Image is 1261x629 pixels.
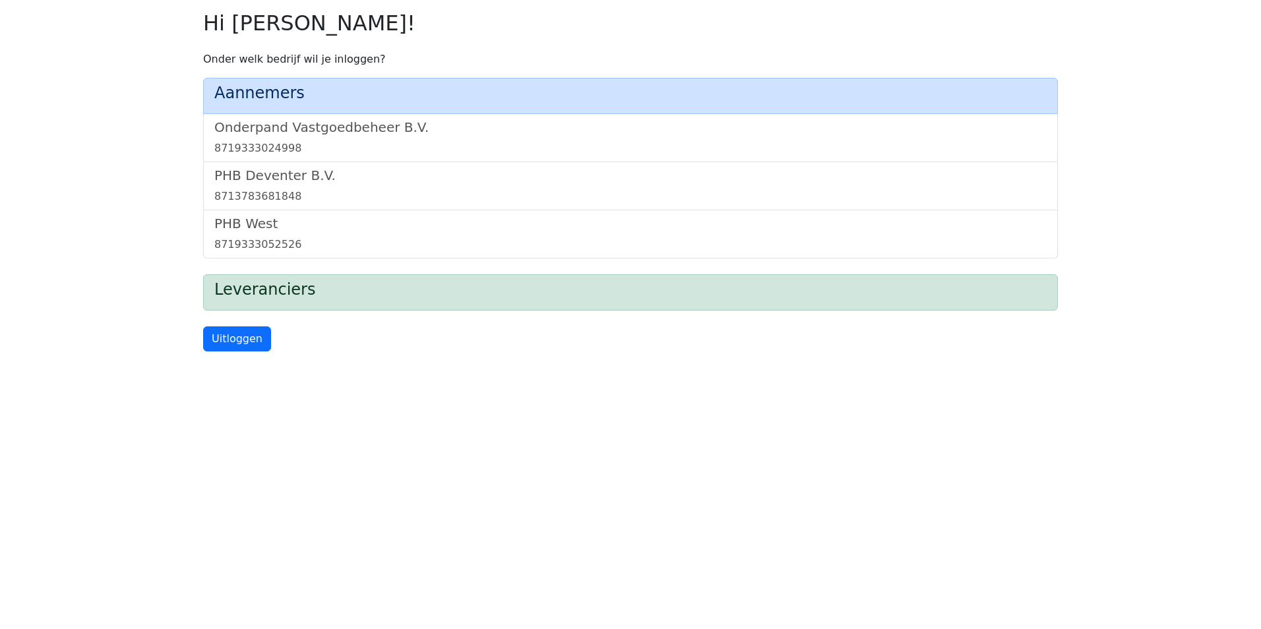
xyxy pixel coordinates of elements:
a: PHB Deventer B.V.8713783681848 [214,167,1047,204]
h5: PHB West [214,216,1047,231]
h5: Onderpand Vastgoedbeheer B.V. [214,119,1047,135]
h5: PHB Deventer B.V. [214,167,1047,183]
div: 8719333052526 [214,237,1047,253]
a: Onderpand Vastgoedbeheer B.V.8719333024998 [214,119,1047,156]
a: Uitloggen [203,326,271,351]
h2: Hi [PERSON_NAME]! [203,11,1058,36]
h4: Aannemers [214,84,1047,103]
h4: Leveranciers [214,280,1047,299]
div: 8719333024998 [214,140,1047,156]
p: Onder welk bedrijf wil je inloggen? [203,51,1058,67]
a: PHB West8719333052526 [214,216,1047,253]
div: 8713783681848 [214,189,1047,204]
